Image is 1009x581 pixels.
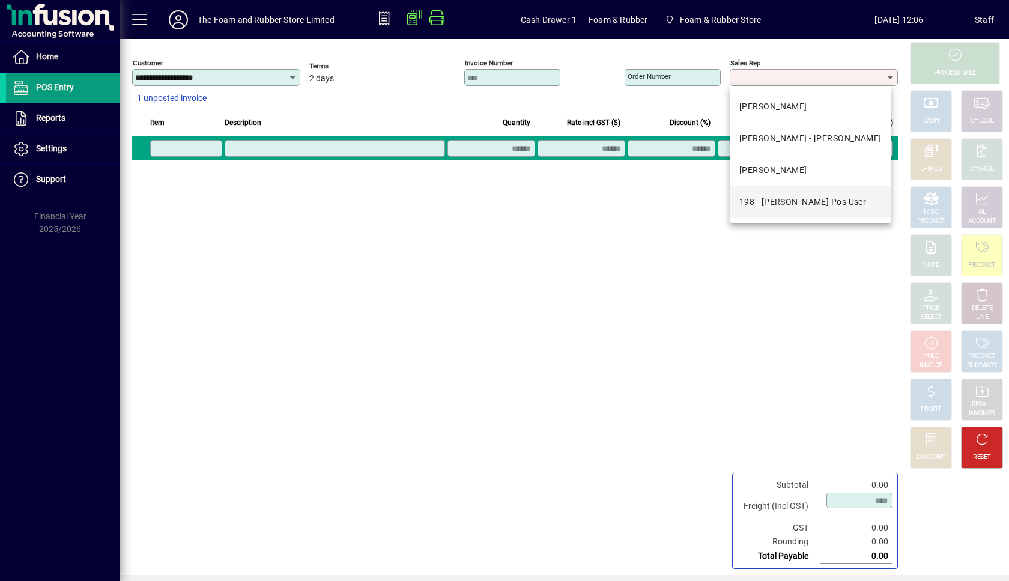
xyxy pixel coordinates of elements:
[6,134,120,164] a: Settings
[6,42,120,72] a: Home
[921,313,942,322] div: SELECT
[309,74,334,84] span: 2 days
[969,409,995,418] div: INVOICES
[589,10,647,29] span: Foam & Rubber
[976,313,988,322] div: LINE
[820,549,892,564] td: 0.00
[36,174,66,184] span: Support
[738,549,820,564] td: Total Payable
[159,9,198,31] button: Profile
[923,304,939,313] div: PRICE
[972,304,992,313] div: DELETE
[917,453,945,462] div: DISCOUNT
[198,10,335,29] div: The Foam and Rubber Store Limited
[738,492,820,521] td: Freight (Incl GST)
[730,123,891,154] mat-option: EMMA - Emma Ormsby
[971,117,993,126] div: CHEQUE
[659,9,766,31] span: Foam & Rubber Store
[820,521,892,535] td: 0.00
[133,59,163,67] mat-label: Customer
[820,535,892,549] td: 0.00
[920,165,942,174] div: EFTPOS
[567,116,620,129] span: Rate incl GST ($)
[738,478,820,492] td: Subtotal
[924,208,938,217] div: MISC
[36,144,67,153] span: Settings
[137,92,207,105] span: 1 unposted invoice
[6,103,120,133] a: Reports
[503,116,530,129] span: Quantity
[465,59,513,67] mat-label: Invoice number
[36,113,65,123] span: Reports
[920,361,942,370] div: INVOICE
[6,165,120,195] a: Support
[923,352,939,361] div: HOLD
[670,116,711,129] span: Discount (%)
[628,72,671,81] mat-label: Order number
[968,217,996,226] div: ACCOUNT
[730,186,891,218] mat-option: 198 - Shane Pos User
[730,154,891,186] mat-option: SHANE - Shane
[132,88,211,109] button: 1 unposted invoice
[521,10,577,29] span: Cash Drawer 1
[978,208,986,217] div: GL
[972,400,993,409] div: RECALL
[730,91,891,123] mat-option: DAVE - Dave
[968,352,995,361] div: PRODUCT
[820,478,892,492] td: 0.00
[36,52,58,61] span: Home
[309,62,381,70] span: Terms
[968,261,995,270] div: PRODUCT
[973,453,991,462] div: RESET
[36,82,74,92] span: POS Entry
[971,165,994,174] div: CHARGE
[823,10,975,29] span: [DATE] 12:06
[680,10,761,29] span: Foam & Rubber Store
[934,68,976,78] div: PROCESS SALE
[738,535,820,549] td: Rounding
[975,10,994,29] div: Staff
[225,116,261,129] span: Description
[923,117,939,126] div: CASH
[739,132,882,145] div: [PERSON_NAME] - [PERSON_NAME]
[917,217,944,226] div: PRODUCT
[730,59,760,67] mat-label: Sales rep
[739,100,807,113] div: [PERSON_NAME]
[738,521,820,535] td: GST
[967,361,997,370] div: SUMMARY
[921,405,941,414] div: PROFIT
[923,261,939,270] div: NOTE
[739,196,866,208] div: 198 - [PERSON_NAME] Pos User
[150,116,165,129] span: Item
[739,164,807,177] div: [PERSON_NAME]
